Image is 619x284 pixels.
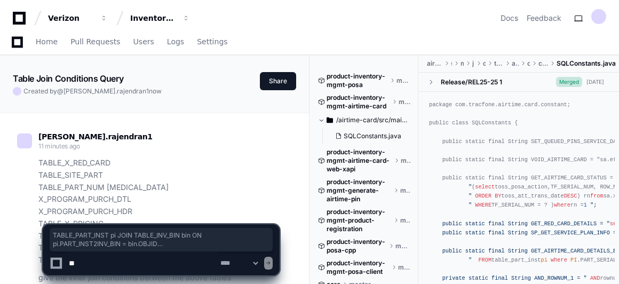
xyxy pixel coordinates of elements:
[512,59,519,68] span: airtime
[48,13,94,23] div: Verizon
[38,157,279,266] p: TABLE_X_RED_CARD TABLE_SITE_PART TABLE_PART_NUM [MEDICAL_DATA] X_PROGRAM_PURCH_DTL X_PROGRAM_PURC...
[53,231,269,248] span: TABLE_PART_INST pi JOIN TABLE_INV_BIN bin ON pi.PART_INST2INV_BIN = bin.OBJID JOIN TABLE_SITE sit...
[327,93,390,111] span: product-inventory-mgmt-airtime-card
[584,202,587,208] span: 1
[70,38,120,45] span: Pull Requests
[590,193,604,199] span: from
[399,98,410,106] span: master
[472,59,474,68] span: java
[167,30,184,54] a: Logs
[461,59,464,68] span: main
[475,193,491,199] span: ORDER
[36,38,58,45] span: Home
[557,59,616,68] span: SQLConstants.java
[401,156,410,165] span: master
[475,202,491,208] span: WHERE
[36,30,58,54] a: Home
[427,59,442,68] span: airtime-card
[501,13,518,23] a: Docs
[197,30,227,54] a: Settings
[494,59,503,68] span: tracfone
[538,59,548,68] span: constant
[327,148,392,173] span: product-inventory-mgmt-airtime-card-web-xapi
[64,87,149,95] span: [PERSON_NAME].rajendran1
[44,9,112,28] button: Verizon
[327,114,333,127] svg: Directory
[126,9,194,28] button: Inventory Management
[130,13,176,23] div: Inventory Management
[167,38,184,45] span: Logs
[556,77,582,87] span: Merged
[475,184,495,190] span: select
[318,112,410,129] button: /airtime-card/src/main/java/com/tracfone/airtime/card/constant
[400,186,410,195] span: master
[260,72,296,90] button: Share
[441,78,502,86] div: Release/REL25-25 1
[327,72,388,89] span: product-inventory-mgmt-posa
[38,132,153,141] span: [PERSON_NAME].rajendran1
[527,59,530,68] span: card
[527,13,561,23] button: Feedback
[451,59,452,68] span: src
[564,193,577,199] span: DESC
[327,178,392,203] span: product-inventory-mgmt-generate-airtime-pin
[149,87,162,95] span: now
[336,116,410,124] span: /airtime-card/src/main/java/com/tracfone/airtime/card/constant
[38,142,80,150] span: 11 minutes ago
[70,30,120,54] a: Pull Requests
[495,193,501,199] span: BY
[57,87,64,95] span: @
[23,87,162,96] span: Created by
[483,59,486,68] span: com
[133,30,154,54] a: Users
[133,38,154,45] span: Users
[331,129,404,144] button: SQLConstants.java
[344,132,401,140] span: SQLConstants.java
[586,78,604,86] div: [DATE]
[554,202,570,208] span: where
[13,73,123,84] app-text-character-animate: Table Join Conditions Query
[197,38,227,45] span: Settings
[396,76,410,85] span: master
